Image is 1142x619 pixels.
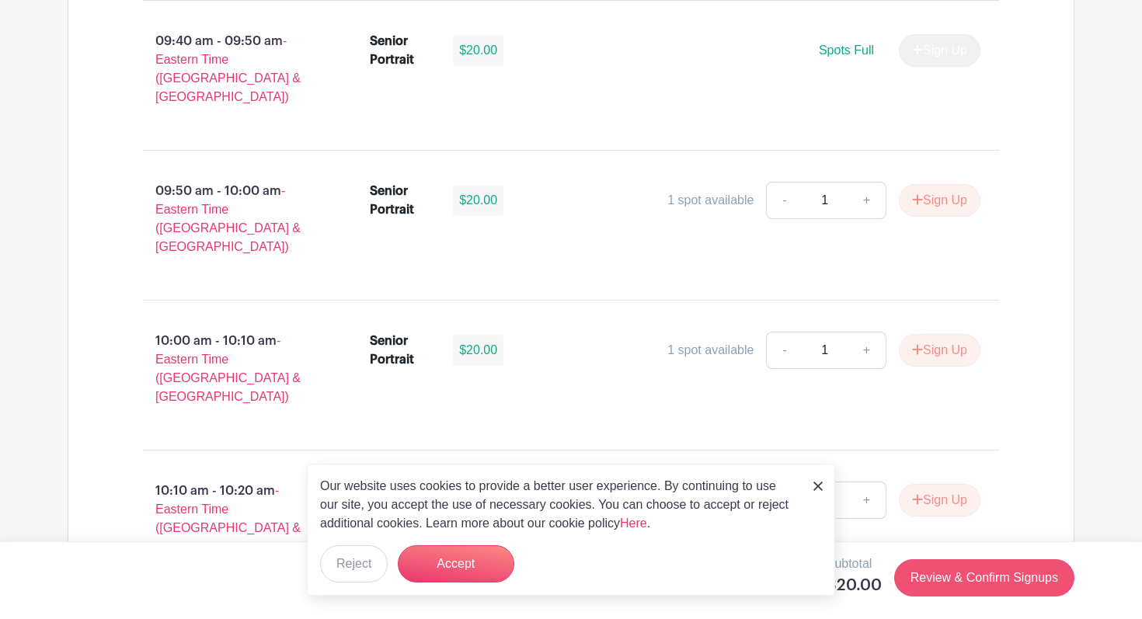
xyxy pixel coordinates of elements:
button: Reject [320,545,388,582]
p: Our website uses cookies to provide a better user experience. By continuing to use our site, you ... [320,477,797,533]
div: Senior Portrait [370,182,435,219]
a: - [766,182,802,219]
div: 1 spot available [667,341,754,360]
span: - Eastern Time ([GEOGRAPHIC_DATA] & [GEOGRAPHIC_DATA]) [155,184,301,253]
a: + [848,482,886,519]
button: Sign Up [899,484,980,516]
a: Here [620,516,647,530]
p: 10:10 am - 10:20 am [118,475,345,562]
a: + [848,182,886,219]
p: 10:00 am - 10:10 am [118,325,345,412]
div: $20.00 [453,335,503,366]
div: Senior Portrait [370,332,435,369]
h5: $20.00 [827,576,882,595]
div: 1 spot available [667,191,754,210]
div: Senior Portrait [370,32,435,69]
div: $20.00 [453,185,503,216]
button: Sign Up [899,334,980,367]
div: $20.00 [453,35,503,66]
button: Sign Up [899,184,980,217]
a: - [766,332,802,369]
a: + [848,332,886,369]
span: Spots Full [819,43,874,57]
button: Accept [398,545,514,582]
img: close_button-5f87c8562297e5c2d7936805f587ecaba9071eb48480494691a3f1689db116b3.svg [813,482,823,491]
p: 09:50 am - 10:00 am [118,176,345,263]
p: Subtotal [827,555,882,573]
p: 09:40 am - 09:50 am [118,26,345,113]
span: - Eastern Time ([GEOGRAPHIC_DATA] & [GEOGRAPHIC_DATA]) [155,334,301,403]
a: Review & Confirm Signups [894,559,1074,596]
span: - Eastern Time ([GEOGRAPHIC_DATA] & [GEOGRAPHIC_DATA]) [155,34,301,103]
